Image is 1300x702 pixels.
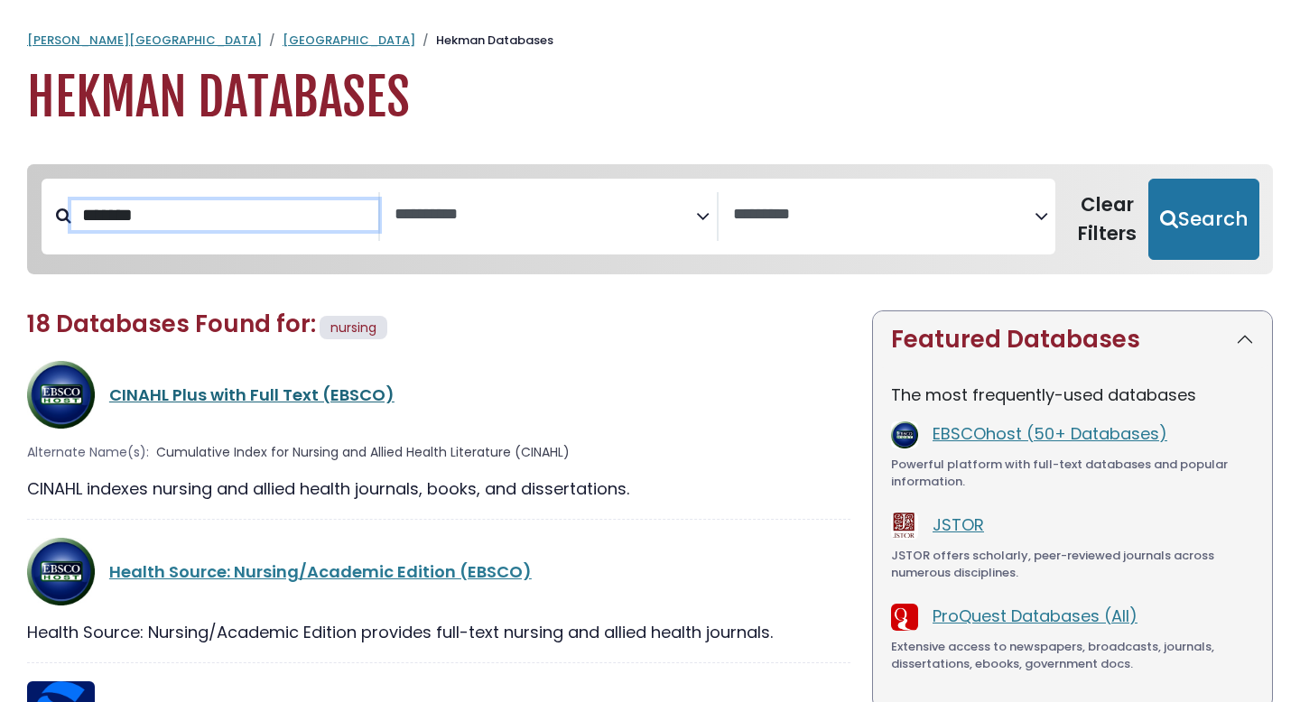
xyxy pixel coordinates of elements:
div: JSTOR offers scholarly, peer-reviewed journals across numerous disciplines. [891,547,1254,582]
button: Clear Filters [1066,179,1148,260]
a: [PERSON_NAME][GEOGRAPHIC_DATA] [27,32,262,49]
nav: Search filters [27,164,1273,274]
div: Extensive access to newspapers, broadcasts, journals, dissertations, ebooks, government docs. [891,638,1254,673]
li: Hekman Databases [415,32,553,50]
a: [GEOGRAPHIC_DATA] [283,32,415,49]
span: 18 Databases Found for: [27,308,316,340]
a: JSTOR [933,513,984,536]
button: Featured Databases [873,311,1272,368]
textarea: Search [395,206,696,225]
div: Health Source: Nursing/Academic Edition provides full-text nursing and allied health journals. [27,620,850,644]
a: EBSCOhost (50+ Databases) [933,422,1167,445]
div: CINAHL indexes nursing and allied health journals, books, and dissertations. [27,476,850,501]
button: Submit for Search Results [1148,179,1259,260]
div: Powerful platform with full-text databases and popular information. [891,456,1254,491]
p: The most frequently-used databases [891,383,1254,407]
a: Health Source: Nursing/Academic Edition (EBSCO) [109,560,532,583]
nav: breadcrumb [27,32,1273,50]
h1: Hekman Databases [27,68,1273,128]
a: CINAHL Plus with Full Text (EBSCO) [109,383,395,406]
span: Cumulative Index for Nursing and Allied Health Literature (CINAHL) [156,443,570,462]
textarea: Search [733,206,1035,225]
span: nursing [330,319,376,337]
span: Alternate Name(s): [27,443,149,462]
input: Search database by title or keyword [71,200,378,230]
a: ProQuest Databases (All) [933,605,1137,627]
